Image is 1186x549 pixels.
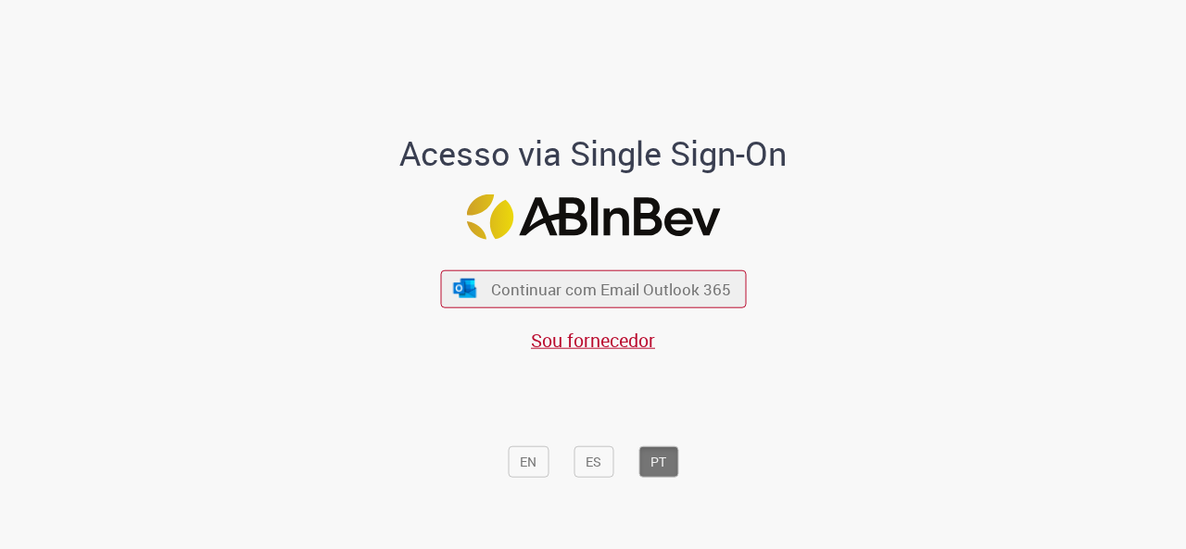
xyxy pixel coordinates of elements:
[531,328,655,353] a: Sou fornecedor
[336,135,851,172] h1: Acesso via Single Sign-On
[466,194,720,240] img: Logo ABInBev
[491,279,731,300] span: Continuar com Email Outlook 365
[452,279,478,298] img: ícone Azure/Microsoft 360
[440,269,746,307] button: ícone Azure/Microsoft 360 Continuar com Email Outlook 365
[508,446,549,478] button: EN
[574,446,613,478] button: ES
[638,446,678,478] button: PT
